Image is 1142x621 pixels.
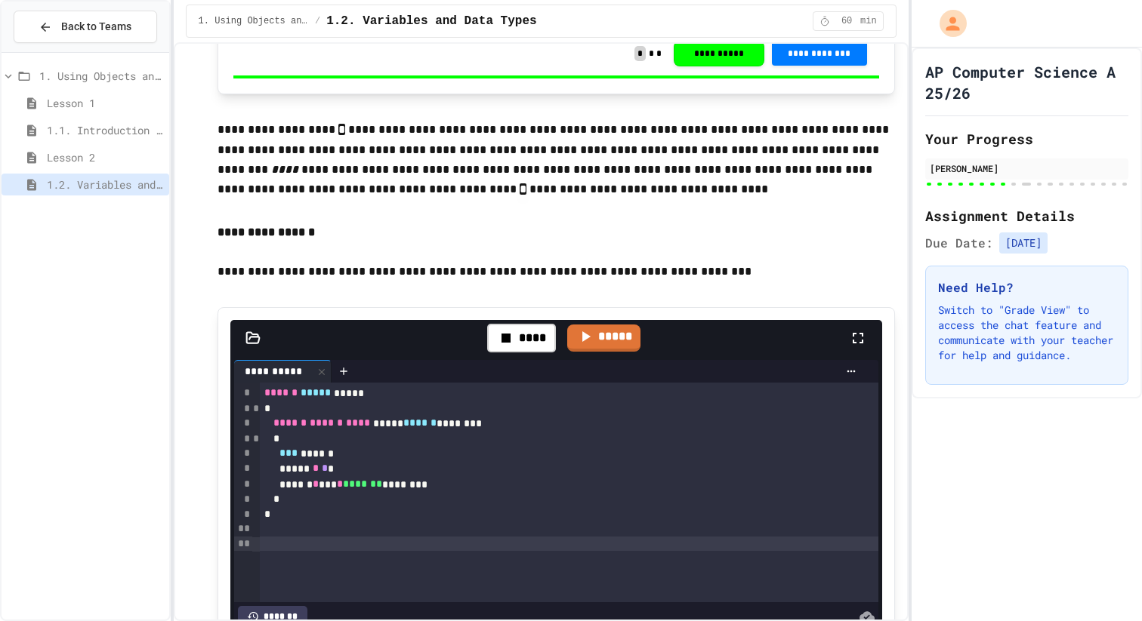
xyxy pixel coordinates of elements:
[47,122,163,138] span: 1.1. Introduction to Algorithms, Programming, and Compilers
[860,15,877,27] span: min
[930,161,1124,175] div: [PERSON_NAME]
[835,15,859,27] span: 60
[925,61,1128,103] h1: AP Computer Science A 25/26
[938,303,1116,363] p: Switch to "Grade View" to access the chat feature and communicate with your teacher for help and ...
[938,278,1116,297] h3: Need Help?
[61,19,131,35] span: Back to Teams
[199,15,309,27] span: 1. Using Objects and Methods
[925,205,1128,226] h2: Assignment Details
[315,15,320,27] span: /
[39,68,163,84] span: 1. Using Objects and Methods
[326,12,536,30] span: 1.2. Variables and Data Types
[924,6,971,41] div: My Account
[999,232,1048,254] span: [DATE]
[47,177,163,192] span: 1.2. Variables and Data Types
[14,11,157,43] button: Back to Teams
[47,95,163,111] span: Lesson 1
[47,149,163,165] span: Lesson 2
[925,234,993,252] span: Due Date:
[925,128,1128,149] h2: Your Progress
